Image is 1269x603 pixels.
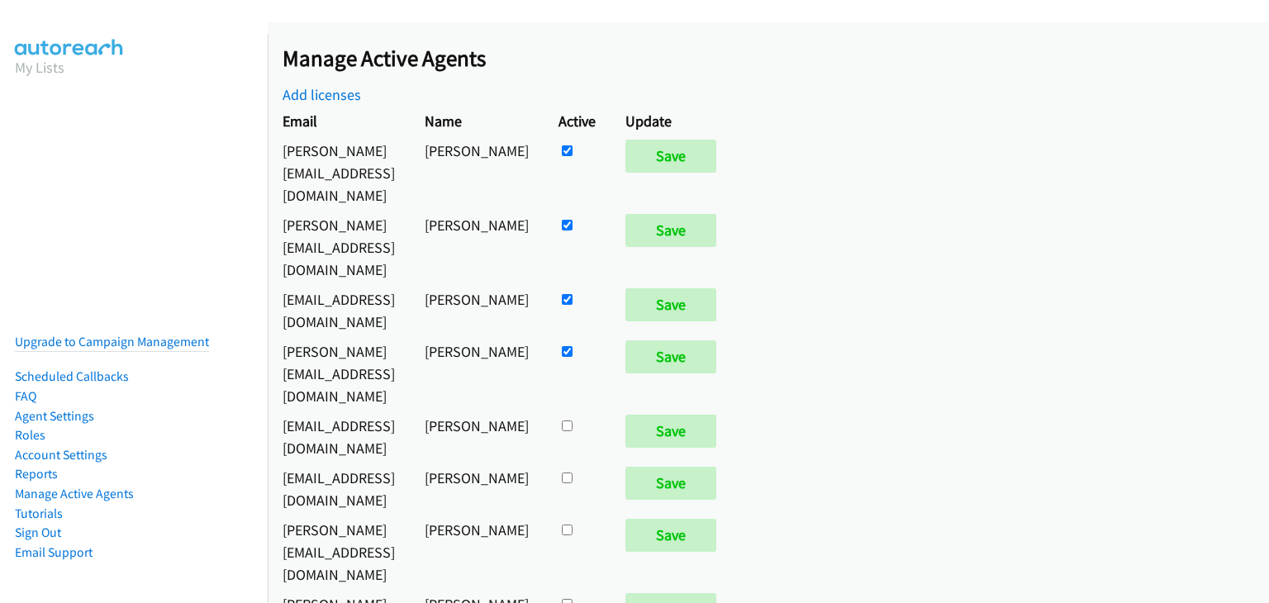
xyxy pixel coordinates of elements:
[15,368,129,384] a: Scheduled Callbacks
[268,463,410,515] td: [EMAIL_ADDRESS][DOMAIN_NAME]
[15,388,36,404] a: FAQ
[410,135,544,210] td: [PERSON_NAME]
[410,336,544,411] td: [PERSON_NAME]
[410,411,544,463] td: [PERSON_NAME]
[15,506,63,521] a: Tutorials
[268,515,410,589] td: [PERSON_NAME][EMAIL_ADDRESS][DOMAIN_NAME]
[268,284,410,336] td: [EMAIL_ADDRESS][DOMAIN_NAME]
[268,336,410,411] td: [PERSON_NAME][EMAIL_ADDRESS][DOMAIN_NAME]
[15,58,64,77] a: My Lists
[15,408,94,424] a: Agent Settings
[410,284,544,336] td: [PERSON_NAME]
[268,210,410,284] td: [PERSON_NAME][EMAIL_ADDRESS][DOMAIN_NAME]
[625,140,716,173] input: Save
[15,466,58,482] a: Reports
[268,411,410,463] td: [EMAIL_ADDRESS][DOMAIN_NAME]
[283,85,361,104] a: Add licenses
[410,210,544,284] td: [PERSON_NAME]
[625,415,716,448] input: Save
[15,427,45,443] a: Roles
[410,106,544,135] th: Name
[410,463,544,515] td: [PERSON_NAME]
[268,135,410,210] td: [PERSON_NAME][EMAIL_ADDRESS][DOMAIN_NAME]
[15,525,61,540] a: Sign Out
[544,106,611,135] th: Active
[268,106,410,135] th: Email
[15,486,134,501] a: Manage Active Agents
[625,214,716,247] input: Save
[625,340,716,373] input: Save
[15,447,107,463] a: Account Settings
[15,544,93,560] a: Email Support
[625,467,716,500] input: Save
[625,519,716,552] input: Save
[283,45,1269,73] h2: Manage Active Agents
[410,515,544,589] td: [PERSON_NAME]
[611,106,739,135] th: Update
[625,288,716,321] input: Save
[15,334,209,349] a: Upgrade to Campaign Management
